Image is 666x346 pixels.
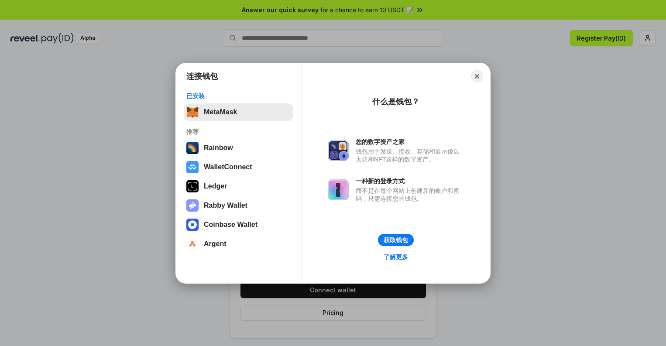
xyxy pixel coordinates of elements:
button: Rainbow [184,139,293,157]
div: WalletConnect [204,163,252,171]
div: 您的数字资产之家 [356,138,464,146]
button: Argent [184,235,293,253]
a: 了解更多 [378,251,413,263]
div: 而不是在每个网站上创建新的账户和密码，只需连接您的钱包。 [356,187,464,202]
div: MetaMask [204,108,237,116]
img: svg+xml,%3Csvg%20xmlns%3D%22http%3A%2F%2Fwww.w3.org%2F2000%2Fsvg%22%20fill%3D%22none%22%20viewBox... [186,199,199,212]
button: WalletConnect [184,158,293,176]
div: 已安装 [186,92,291,100]
div: 了解更多 [384,253,408,261]
h1: 连接钱包 [186,71,218,82]
button: MetaMask [184,103,293,121]
div: Ledger [204,182,227,190]
div: Argent [204,240,227,248]
button: Rabby Wallet [184,197,293,214]
div: Coinbase Wallet [204,221,257,229]
img: svg+xml,%3Csvg%20width%3D%22120%22%20height%3D%22120%22%20viewBox%3D%220%200%20120%20120%22%20fil... [186,142,199,154]
div: 获取钱包 [384,236,408,244]
button: Ledger [184,178,293,195]
img: svg+xml,%3Csvg%20xmlns%3D%22http%3A%2F%2Fwww.w3.org%2F2000%2Fsvg%22%20fill%3D%22none%22%20viewBox... [328,140,349,161]
div: Rainbow [204,144,233,152]
div: 钱包用于发送、接收、存储和显示像以太坊和NFT这样的数字资产。 [356,147,464,163]
img: svg+xml,%3Csvg%20width%3D%2228%22%20height%3D%2228%22%20viewBox%3D%220%200%2028%2028%22%20fill%3D... [186,238,199,250]
button: Close [471,70,483,82]
button: Coinbase Wallet [184,216,293,233]
img: svg+xml,%3Csvg%20xmlns%3D%22http%3A%2F%2Fwww.w3.org%2F2000%2Fsvg%22%20fill%3D%22none%22%20viewBox... [328,179,349,200]
div: Rabby Wallet [204,202,247,209]
img: svg+xml,%3Csvg%20width%3D%2228%22%20height%3D%2228%22%20viewBox%3D%220%200%2028%2028%22%20fill%3D... [186,219,199,231]
img: svg+xml,%3Csvg%20width%3D%2228%22%20height%3D%2228%22%20viewBox%3D%220%200%2028%2028%22%20fill%3D... [186,161,199,173]
button: 获取钱包 [378,234,414,246]
img: svg+xml,%3Csvg%20xmlns%3D%22http%3A%2F%2Fwww.w3.org%2F2000%2Fsvg%22%20width%3D%2228%22%20height%3... [186,180,199,192]
div: 一种新的登录方式 [356,177,464,185]
div: 推荐 [186,128,291,136]
div: 什么是钱包？ [372,96,419,107]
img: svg+xml,%3Csvg%20fill%3D%22none%22%20height%3D%2233%22%20viewBox%3D%220%200%2035%2033%22%20width%... [186,106,199,118]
